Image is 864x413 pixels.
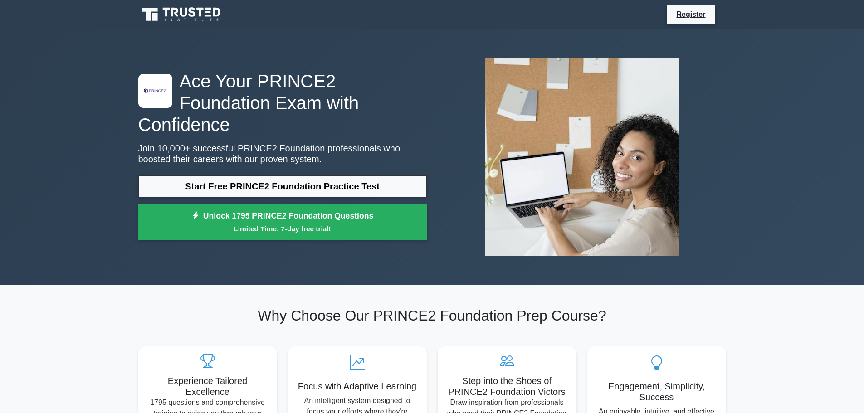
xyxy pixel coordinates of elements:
[138,307,726,324] h2: Why Choose Our PRINCE2 Foundation Prep Course?
[671,9,711,20] a: Register
[445,375,569,397] h5: Step into the Shoes of PRINCE2 Foundation Victors
[138,143,427,165] p: Join 10,000+ successful PRINCE2 Foundation professionals who boosted their careers with our prove...
[138,70,427,136] h1: Ace Your PRINCE2 Foundation Exam with Confidence
[138,175,427,197] a: Start Free PRINCE2 Foundation Practice Test
[138,204,427,240] a: Unlock 1795 PRINCE2 Foundation QuestionsLimited Time: 7-day free trial!
[595,381,719,403] h5: Engagement, Simplicity, Success
[295,381,420,392] h5: Focus with Adaptive Learning
[146,375,270,397] h5: Experience Tailored Excellence
[150,224,415,234] small: Limited Time: 7-day free trial!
